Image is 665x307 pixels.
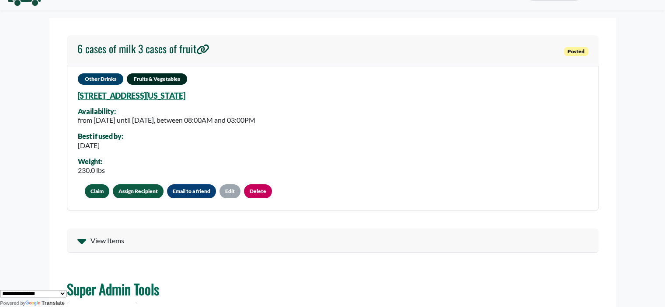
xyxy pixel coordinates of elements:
a: [STREET_ADDRESS][US_STATE] [78,91,185,100]
span: Posted [564,47,588,56]
a: Edit [219,184,240,198]
a: Translate [25,300,65,306]
a: 6 cases of milk 3 cases of fruit [77,42,209,59]
div: from [DATE] until [DATE], between 08:00AM and 03:00PM [78,115,255,125]
span: Other Drinks [78,73,123,85]
a: Assign Recipient [113,184,164,198]
span: View Items [91,235,124,246]
h4: 6 cases of milk 3 cases of fruit [77,42,209,55]
div: Best if used by: [78,132,123,140]
button: Email to a friend [167,184,216,198]
a: Delete [244,184,272,198]
div: [DATE] [78,140,123,151]
h2: Super Admin Tools [67,281,599,297]
div: Weight: [78,158,105,166]
img: Google Translate [25,300,42,307]
span: Fruits & Vegetables [127,73,187,85]
button: Claim [85,184,109,198]
div: Availability: [78,107,255,115]
div: 230.0 lbs [78,165,105,176]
